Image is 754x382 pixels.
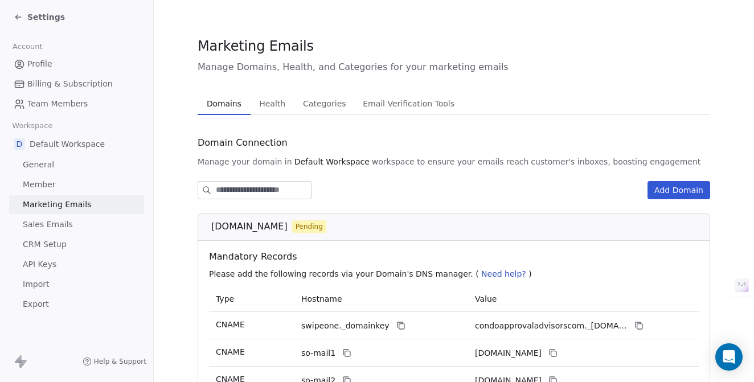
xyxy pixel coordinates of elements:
[198,38,314,55] span: Marketing Emails
[9,95,144,113] a: Team Members
[9,255,144,274] a: API Keys
[9,155,144,174] a: General
[198,156,292,167] span: Manage your domain in
[23,219,73,231] span: Sales Emails
[715,343,743,371] div: Open Intercom Messenger
[216,293,288,305] p: Type
[211,220,288,233] span: [DOMAIN_NAME]
[9,195,144,214] a: Marketing Emails
[216,320,245,329] span: CNAME
[9,75,144,93] a: Billing & Subscription
[475,347,542,359] span: condoapprovaladvisorscom1.swipeone.email
[531,156,700,167] span: customer's inboxes, boosting engagement
[23,258,56,270] span: API Keys
[23,159,54,171] span: General
[296,221,323,232] span: Pending
[209,268,703,280] p: Please add the following records via your Domain's DNS manager. ( )
[301,294,342,303] span: Hostname
[27,78,113,90] span: Billing & Subscription
[94,357,146,366] span: Help & Support
[301,347,335,359] span: so-mail1
[202,96,246,112] span: Domains
[209,250,703,264] span: Mandatory Records
[27,98,88,110] span: Team Members
[23,199,91,211] span: Marketing Emails
[83,357,146,366] a: Help & Support
[7,117,58,134] span: Workspace
[30,138,105,150] span: Default Workspace
[481,269,526,278] span: Need help?
[23,179,56,191] span: Member
[9,275,144,294] a: Import
[14,138,25,150] span: D
[301,320,390,332] span: swipeone._domainkey
[9,235,144,254] a: CRM Setup
[358,96,459,112] span: Email Verification Tools
[9,215,144,234] a: Sales Emails
[255,96,290,112] span: Health
[294,156,370,167] span: Default Workspace
[648,181,710,199] button: Add Domain
[23,239,67,250] span: CRM Setup
[475,320,628,332] span: condoapprovaladvisorscom._domainkey.swipeone.email
[9,295,144,314] a: Export
[9,175,144,194] a: Member
[198,60,710,74] span: Manage Domains, Health, and Categories for your marketing emails
[372,156,529,167] span: workspace to ensure your emails reach
[23,278,49,290] span: Import
[475,294,497,303] span: Value
[14,11,65,23] a: Settings
[23,298,49,310] span: Export
[9,55,144,73] a: Profile
[27,11,65,23] span: Settings
[198,136,288,150] span: Domain Connection
[27,58,52,70] span: Profile
[7,38,47,55] span: Account
[298,96,350,112] span: Categories
[216,347,245,356] span: CNAME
